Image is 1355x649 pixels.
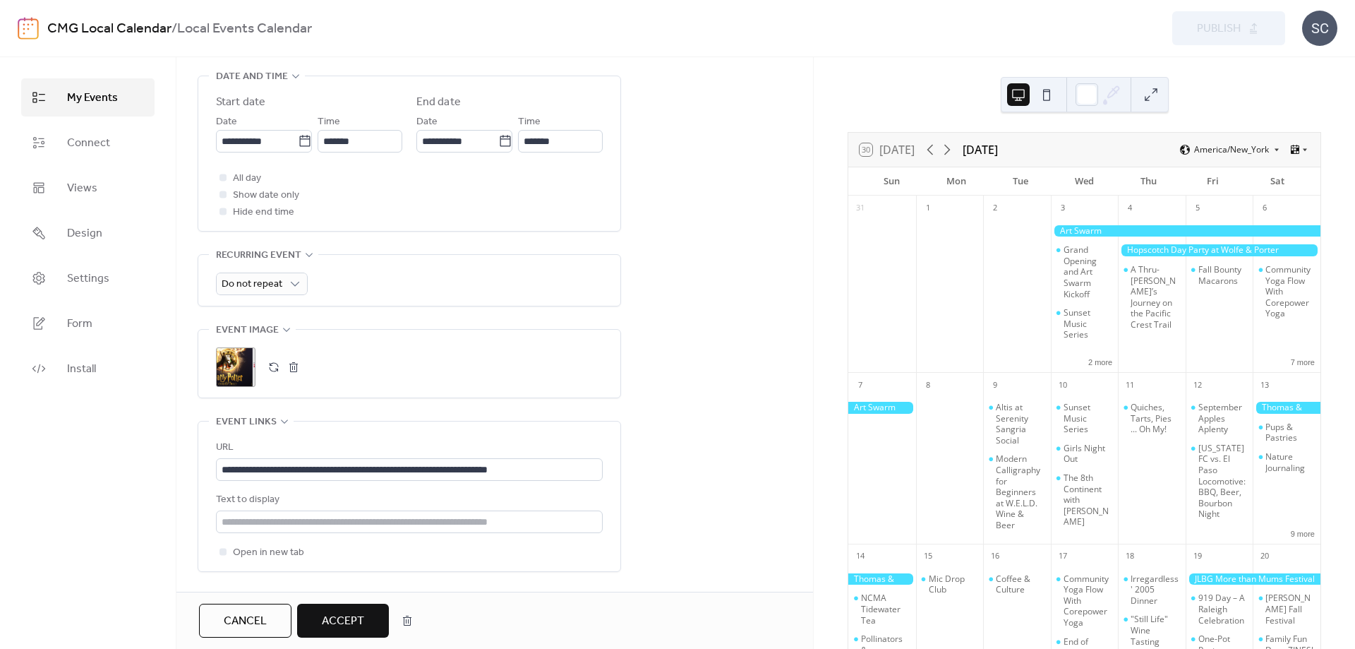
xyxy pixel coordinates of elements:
div: Fall Bounty Macarons [1186,264,1253,286]
a: My Events [21,78,155,117]
span: America/New_York [1194,145,1269,154]
a: Form [21,304,155,343]
div: [DATE] [963,141,998,158]
div: 13 [1257,377,1272,393]
div: 2 [987,201,1003,216]
div: 4 [1122,201,1138,216]
a: Settings [21,259,155,297]
span: Settings [67,270,109,287]
div: 18 [1122,549,1138,564]
a: Design [21,214,155,252]
div: "Still Life" Wine Tasting [1131,614,1180,647]
span: Cancel [224,613,267,630]
div: Wed [1052,167,1116,196]
div: Mic Drop Club [916,573,984,595]
div: Sat [1245,167,1309,196]
div: A Thru-Hiker’s Journey on the Pacific Crest Trail [1118,264,1186,331]
span: Show date only [233,187,299,204]
div: Modern Calligraphy for Beginners at W.E.L.D. Wine & Beer [983,453,1051,530]
div: 1 [920,201,936,216]
span: Categories [216,588,275,605]
div: 919 Day – A Raleigh Celebration [1186,593,1253,626]
div: Sunset Music Series [1064,402,1113,435]
div: 5 [1190,201,1205,216]
div: JLBG More than Mums Festival [1186,573,1320,585]
div: Modern Calligraphy for Beginners at W.E.L.D. Wine & Beer [996,453,1045,530]
div: Fall Bounty Macarons [1198,264,1248,286]
div: NCMA Tidewater Tea [848,593,916,626]
div: The 8th Continent with Dr. Meg Lowman [1051,472,1119,528]
div: Pups & Pastries [1265,422,1315,443]
div: Text to display [216,492,600,508]
div: Sunset Music Series [1051,307,1119,340]
span: Event links [216,414,277,431]
span: Install [67,361,96,378]
div: ; [216,347,255,387]
div: Quiches, Tarts, Pies ... Oh My! [1118,402,1186,435]
div: Mic Drop Club [929,573,978,595]
div: Irregardless' 2005 Dinner [1118,573,1186,607]
span: Hide end time [233,204,294,221]
div: North Carolina FC vs. El Paso Locomotive: BBQ, Beer, Bourbon Night [1186,443,1253,520]
div: Grand Opening and Art Swarm Kickoff [1051,244,1119,299]
div: 8 [920,377,936,393]
span: Do not repeat [222,275,282,294]
button: Accept [297,604,389,638]
div: Nature Journaling [1265,451,1315,473]
div: Grand Opening and Art Swarm Kickoff [1064,244,1113,299]
button: 2 more [1083,355,1118,367]
div: Art Swarm [848,402,916,414]
div: URL [216,439,600,456]
div: Hopscotch Day Party at Wolfe & Porter [1118,244,1320,256]
div: Fri [1181,167,1245,196]
b: Local Events Calendar [177,16,312,42]
span: Date [416,114,438,131]
button: Cancel [199,604,291,638]
div: 14 [853,549,868,564]
span: Time [318,114,340,131]
div: "Still Life" Wine Tasting [1118,614,1186,647]
div: Tue [988,167,1052,196]
div: September Apples Aplenty [1186,402,1253,435]
div: 15 [920,549,936,564]
div: Pups & Pastries [1253,422,1320,443]
div: NCMA Tidewater Tea [861,593,910,626]
button: 9 more [1285,527,1320,539]
span: My Events [67,90,118,107]
div: A Thru-[PERSON_NAME]’s Journey on the Pacific Crest Trail [1131,264,1180,331]
div: 16 [987,549,1003,564]
div: 12 [1190,377,1205,393]
div: September Apples Aplenty [1198,402,1248,435]
div: Community Yoga Flow With Corepower Yoga [1265,264,1315,319]
div: Community Yoga Flow With Corepower Yoga [1051,573,1119,629]
span: Design [67,225,102,242]
span: All day [233,170,261,187]
div: Mon [924,167,988,196]
button: 7 more [1285,355,1320,367]
div: SC [1302,11,1337,46]
a: Install [21,350,155,388]
span: Event image [216,322,279,339]
div: Cary Farmers Fall Festival [1253,593,1320,626]
div: Start date [216,94,265,111]
span: Form [67,316,92,333]
a: CMG Local Calendar [47,16,171,42]
div: Coffee & Culture [996,573,1045,595]
img: logo [18,17,39,40]
div: Sunset Music Series [1064,307,1113,340]
div: Community Yoga Flow With Corepower Yoga [1253,264,1320,319]
div: Altis at Serenity Sangria Social [996,402,1045,446]
div: 19 [1190,549,1205,564]
div: Nature Journaling [1253,451,1320,473]
div: 919 Day – A Raleigh Celebration [1198,593,1248,626]
div: 11 [1122,377,1138,393]
div: 17 [1055,549,1071,564]
div: [PERSON_NAME] Fall Festival [1265,593,1315,626]
div: Irregardless' 2005 Dinner [1131,573,1180,607]
span: Connect [67,135,110,152]
div: 31 [853,201,868,216]
div: Altis at Serenity Sangria Social [983,402,1051,446]
div: [US_STATE] FC vs. El Paso Locomotive: BBQ, Beer, Bourbon Night [1198,443,1248,520]
div: 10 [1055,377,1071,393]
